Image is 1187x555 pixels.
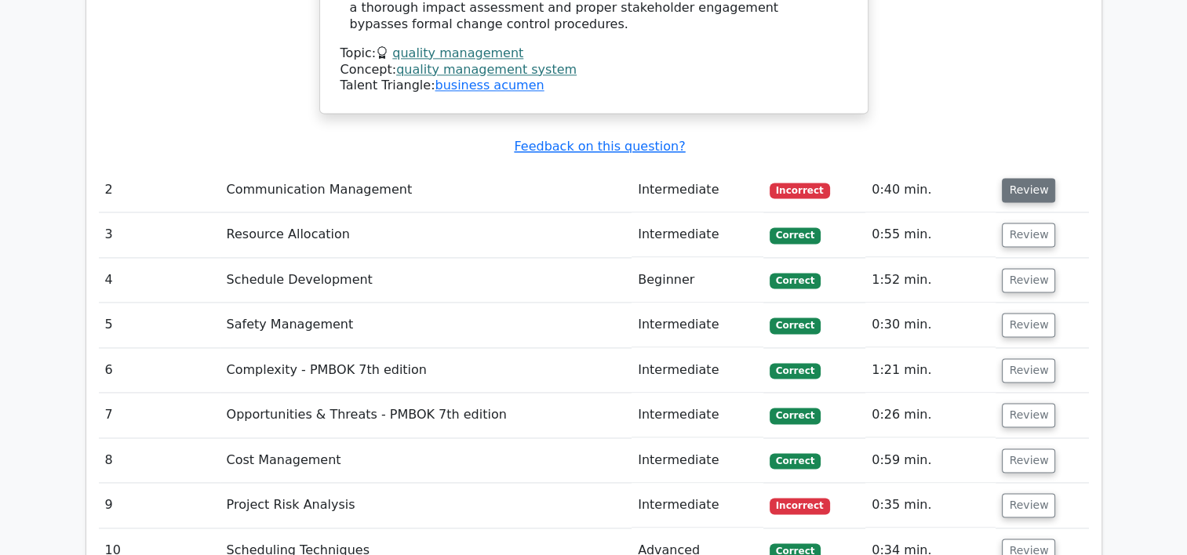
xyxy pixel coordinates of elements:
[770,227,821,243] span: Correct
[514,139,685,154] a: Feedback on this question?
[340,45,847,62] div: Topic:
[632,258,763,303] td: Beginner
[99,483,220,528] td: 9
[99,438,220,483] td: 8
[865,168,996,212] td: 0:40 min.
[220,393,632,437] td: Opportunities & Threats - PMBOK 7th edition
[770,408,821,423] span: Correct
[770,317,821,333] span: Correct
[632,348,763,393] td: Intermediate
[770,363,821,379] span: Correct
[770,498,830,513] span: Incorrect
[865,438,996,483] td: 0:59 min.
[220,438,632,483] td: Cost Management
[770,273,821,288] span: Correct
[1002,178,1055,202] button: Review
[865,212,996,257] td: 0:55 min.
[1002,493,1055,517] button: Review
[392,45,523,60] a: quality management
[99,393,220,437] td: 7
[632,483,763,528] td: Intermediate
[1002,313,1055,337] button: Review
[865,258,996,303] td: 1:52 min.
[220,212,632,257] td: Resource Allocation
[632,393,763,437] td: Intermediate
[1002,403,1055,427] button: Review
[632,212,763,257] td: Intermediate
[770,183,830,198] span: Incorrect
[865,393,996,437] td: 0:26 min.
[1002,223,1055,247] button: Review
[99,303,220,347] td: 5
[220,483,632,528] td: Project Risk Analysis
[220,168,632,212] td: Communication Management
[632,303,763,347] td: Intermediate
[435,78,544,92] a: business acumen
[1002,358,1055,383] button: Review
[865,303,996,347] td: 0:30 min.
[1002,448,1055,473] button: Review
[99,168,220,212] td: 2
[340,62,847,78] div: Concept:
[220,303,632,347] td: Safety Management
[99,212,220,257] td: 3
[632,438,763,483] td: Intermediate
[1002,268,1055,292] button: Review
[396,62,577,77] a: quality management system
[770,453,821,469] span: Correct
[865,483,996,528] td: 0:35 min.
[340,45,847,94] div: Talent Triangle:
[99,258,220,303] td: 4
[632,168,763,212] td: Intermediate
[865,348,996,393] td: 1:21 min.
[220,348,632,393] td: Complexity - PMBOK 7th edition
[220,258,632,303] td: Schedule Development
[99,348,220,393] td: 6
